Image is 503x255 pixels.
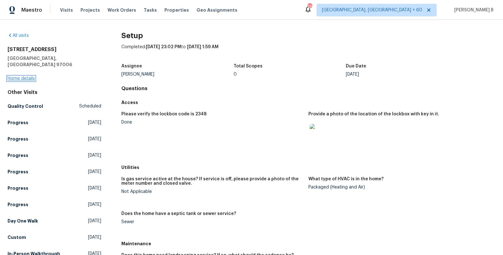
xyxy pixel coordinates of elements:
[8,119,28,126] h5: Progress
[88,119,101,126] span: [DATE]
[121,112,207,116] h5: Please verify the lockbox code is 2348
[88,136,101,142] span: [DATE]
[121,32,495,39] h2: Setup
[164,7,189,13] span: Properties
[88,169,101,175] span: [DATE]
[234,64,263,68] h5: Total Scopes
[121,177,303,186] h5: Is gas service active at the house? If service is off, please provide a photo of the meter number...
[88,218,101,224] span: [DATE]
[322,7,422,13] span: [GEOGRAPHIC_DATA], [GEOGRAPHIC_DATA] + 60
[80,7,100,13] span: Projects
[234,72,346,77] div: 0
[121,120,303,125] div: Done
[346,64,366,68] h5: Due Date
[8,234,26,241] h5: Custom
[121,164,495,171] h5: Utilities
[452,7,494,13] span: [PERSON_NAME] B
[8,169,28,175] h5: Progress
[88,152,101,159] span: [DATE]
[121,220,303,224] div: Sewer
[8,103,43,109] h5: Quality Control
[121,44,495,60] div: Completed: to
[8,76,35,81] a: Home details
[8,218,38,224] h5: Day One Walk
[121,85,495,92] h4: Questions
[88,185,101,191] span: [DATE]
[8,183,101,194] a: Progress[DATE]
[121,189,303,194] div: Not Applicable
[144,8,157,12] span: Tasks
[8,133,101,145] a: Progress[DATE]
[146,45,181,49] span: [DATE] 23:02 PM
[8,152,28,159] h5: Progress
[8,150,101,161] a: Progress[DATE]
[8,33,29,38] a: All visits
[108,7,136,13] span: Work Orders
[8,215,101,227] a: Day One Walk[DATE]
[8,185,28,191] h5: Progress
[121,64,142,68] h5: Assignee
[8,166,101,177] a: Progress[DATE]
[8,117,101,128] a: Progress[DATE]
[8,232,101,243] a: Custom[DATE]
[8,46,101,53] h2: [STREET_ADDRESS]
[8,101,101,112] a: Quality ControlScheduled
[79,103,101,109] span: Scheduled
[8,136,28,142] h5: Progress
[88,234,101,241] span: [DATE]
[187,45,218,49] span: [DATE] 1:59 AM
[308,185,490,189] div: Packaged (Heating and Air)
[21,7,42,13] span: Maestro
[121,99,495,106] h5: Access
[121,72,234,77] div: [PERSON_NAME]
[8,201,28,208] h5: Progress
[60,7,73,13] span: Visits
[8,89,101,96] div: Other Visits
[308,112,439,116] h5: Provide a photo of the location of the lockbox with key in it.
[307,4,312,10] div: 725
[8,55,101,68] h5: [GEOGRAPHIC_DATA], [GEOGRAPHIC_DATA] 97006
[88,201,101,208] span: [DATE]
[8,199,101,210] a: Progress[DATE]
[121,212,236,216] h5: Does the home have a septic tank or sewer service?
[196,7,237,13] span: Geo Assignments
[121,241,495,247] h5: Maintenance
[308,177,384,181] h5: What type of HVAC is in the home?
[346,72,458,77] div: [DATE]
